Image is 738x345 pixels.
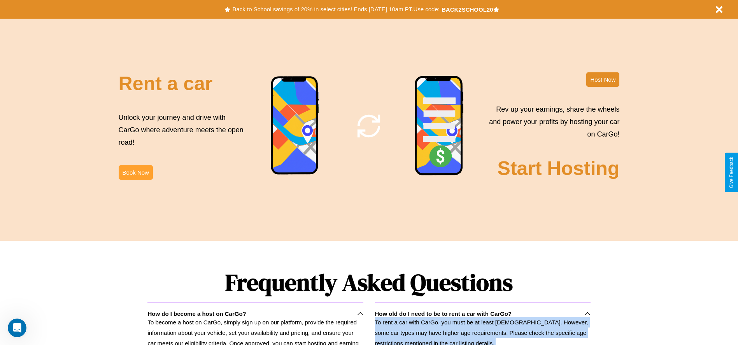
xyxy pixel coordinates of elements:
[375,310,512,317] h3: How old do I need to be to rent a car with CarGo?
[270,76,319,176] img: phone
[498,157,620,180] h2: Start Hosting
[119,72,213,95] h2: Rent a car
[230,4,441,15] button: Back to School savings of 20% in select cities! Ends [DATE] 10am PT.Use code:
[442,6,493,13] b: BACK2SCHOOL20
[147,310,246,317] h3: How do I become a host on CarGo?
[729,157,734,188] div: Give Feedback
[586,72,619,87] button: Host Now
[8,319,26,337] iframe: Intercom live chat
[119,111,246,149] p: Unlock your journey and drive with CarGo where adventure meets the open road!
[119,165,153,180] button: Book Now
[484,103,619,141] p: Rev up your earnings, share the wheels and power your profits by hosting your car on CarGo!
[414,75,464,177] img: phone
[147,263,590,302] h1: Frequently Asked Questions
